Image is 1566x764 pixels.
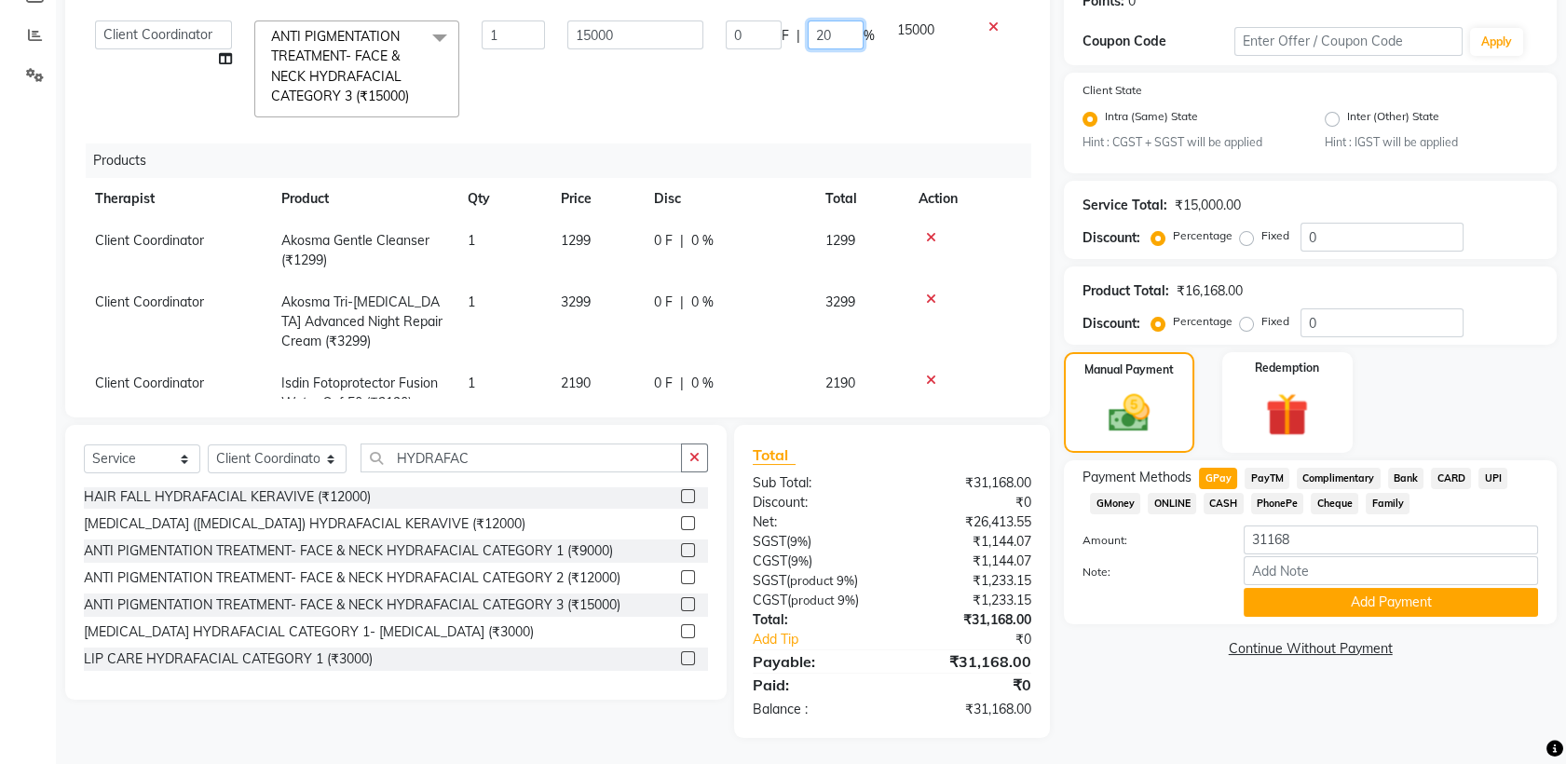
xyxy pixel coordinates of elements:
div: ₹31,168.00 [892,610,1046,630]
span: Bank [1388,468,1424,489]
div: Discount: [1083,228,1140,248]
input: Search or Scan [361,443,682,472]
div: ₹1,233.15 [892,591,1046,610]
div: Paid: [739,674,892,696]
div: Discount: [739,493,892,512]
div: HAIR FALL HYDRAFACIAL KERAVIVE (₹12000) [84,487,371,507]
div: ₹0 [918,630,1045,649]
a: Continue Without Payment [1068,639,1553,659]
label: Percentage [1173,227,1232,244]
span: ANTI PIGMENTATION TREATMENT- FACE & NECK HYDRAFACIAL CATEGORY 3 (₹15000) [271,28,409,104]
label: Inter (Other) State [1347,108,1439,130]
span: | [680,374,684,393]
small: Hint : CGST + SGST will be applied [1083,134,1296,151]
span: PayTM [1245,468,1289,489]
span: Client Coordinator [95,293,204,310]
span: 9% [837,573,854,588]
span: product [790,573,834,588]
span: Total [753,445,796,465]
span: CASH [1204,493,1244,514]
div: ₹16,168.00 [1177,281,1243,301]
small: Hint : IGST will be applied [1325,134,1538,151]
div: ( ) [739,532,892,552]
span: 9% [790,534,808,549]
span: 0 F [654,231,673,251]
span: ONLINE [1148,493,1196,514]
span: UPI [1478,468,1507,489]
span: 9% [837,593,855,607]
span: 1299 [561,232,591,249]
div: ANTI PIGMENTATION TREATMENT- FACE & NECK HYDRAFACIAL CATEGORY 1 (₹9000) [84,541,613,561]
label: Intra (Same) State [1105,108,1198,130]
img: _cash.svg [1096,389,1163,437]
span: 0 % [691,231,714,251]
span: 1 [468,375,475,391]
span: | [680,231,684,251]
div: ANTI PIGMENTATION TREATMENT- FACE & NECK HYDRAFACIAL CATEGORY 3 (₹15000) [84,595,620,615]
div: Products [86,143,1045,178]
div: ₹1,233.15 [892,571,1046,591]
th: Qty [456,178,550,220]
div: Discount: [1083,314,1140,334]
span: CGST [753,553,787,569]
div: ₹1,144.07 [892,552,1046,571]
span: product [791,593,835,607]
div: Total: [739,610,892,630]
div: Net: [739,512,892,532]
label: Fixed [1261,313,1289,330]
span: | [797,26,800,46]
th: Disc [643,178,814,220]
label: Client State [1083,82,1142,99]
span: 1299 [825,232,855,249]
div: Payable: [739,650,892,673]
span: % [864,26,875,46]
div: Sub Total: [739,473,892,493]
div: ₹0 [892,493,1046,512]
span: PhonePe [1251,493,1304,514]
span: Akosma Tri-[MEDICAL_DATA] Advanced Night Repair Cream (₹3299) [281,293,443,349]
span: 1 [468,232,475,249]
span: 0 F [654,293,673,312]
span: CGST [753,592,787,608]
label: Fixed [1261,227,1289,244]
span: 9% [791,553,809,568]
div: ( ) [739,571,892,591]
div: ( ) [739,591,892,610]
div: ( ) [739,552,892,571]
span: 1 [468,293,475,310]
div: Coupon Code [1083,32,1234,51]
span: Cheque [1311,493,1358,514]
img: _gift.svg [1252,388,1322,441]
div: Service Total: [1083,196,1167,215]
label: Note: [1069,564,1230,580]
span: CARD [1431,468,1471,489]
span: 0 % [691,293,714,312]
span: 3299 [825,293,855,310]
div: ₹26,413.55 [892,512,1046,532]
label: Amount: [1069,532,1230,549]
span: GPay [1199,468,1237,489]
span: 15000 [897,21,934,38]
div: ₹31,168.00 [892,650,1046,673]
th: Price [550,178,643,220]
div: ₹31,168.00 [892,473,1046,493]
div: LIP CARE HYDRAFACIAL CATEGORY 1 (₹3000) [84,649,373,669]
span: Family [1366,493,1409,514]
a: Add Tip [739,630,918,649]
span: Payment Methods [1083,468,1192,487]
button: Add Payment [1244,588,1538,617]
div: ₹1,144.07 [892,532,1046,552]
div: ₹31,168.00 [892,700,1046,719]
span: 3299 [561,293,591,310]
div: ANTI PIGMENTATION TREATMENT- FACE & NECK HYDRAFACIAL CATEGORY 2 (₹12000) [84,568,620,588]
span: SGST [753,533,786,550]
span: GMoney [1090,493,1140,514]
th: Product [270,178,456,220]
a: x [409,88,417,104]
span: F [782,26,789,46]
span: SGST [753,572,786,589]
div: Balance : [739,700,892,719]
span: 2190 [825,375,855,391]
label: Percentage [1173,313,1232,330]
th: Therapist [84,178,270,220]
